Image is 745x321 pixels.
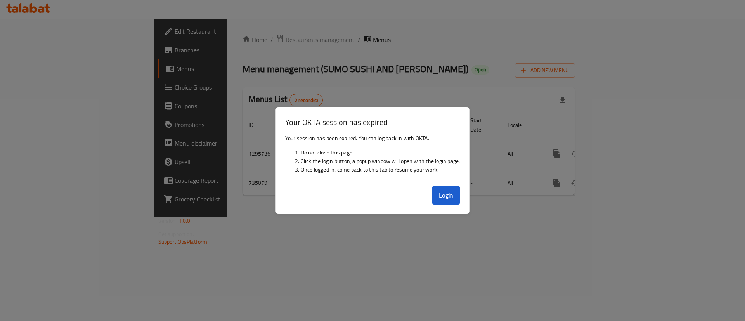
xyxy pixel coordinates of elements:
button: Login [432,186,460,205]
h3: Your OKTA session has expired [285,116,460,128]
li: Click the login button, a popup window will open with the login page. [301,157,460,165]
div: Your session has been expired. You can log back in with OKTA. [276,131,470,183]
li: Do not close this page. [301,148,460,157]
li: Once logged in, come back to this tab to resume your work. [301,165,460,174]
